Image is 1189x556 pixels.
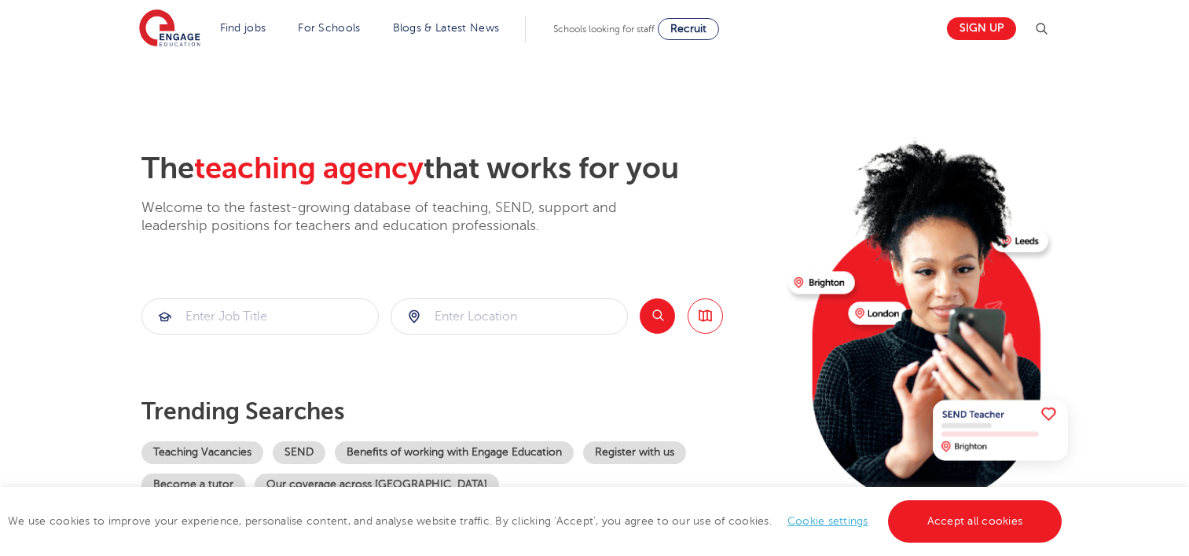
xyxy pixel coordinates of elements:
span: Schools looking for staff [553,24,655,35]
input: Submit [142,299,378,334]
a: Accept all cookies [888,500,1062,543]
span: teaching agency [194,152,424,185]
a: Blogs & Latest News [393,22,500,34]
a: SEND [273,441,325,464]
button: Search [640,298,675,334]
span: Recruit [670,23,706,35]
a: Recruit [658,18,719,40]
input: Submit [391,299,627,334]
h2: The that works for you [141,151,776,187]
a: Benefits of working with Engage Education [335,441,574,464]
a: Cookie settings [787,515,868,527]
div: Submit [391,298,628,335]
p: Trending searches [141,397,776,426]
a: For Schools [298,22,360,34]
a: Find jobs [220,22,266,34]
span: We use cookies to improve your experience, personalise content, and analyse website traffic. By c... [8,515,1066,527]
a: Become a tutor [141,474,245,496]
div: Submit [141,298,379,335]
a: Our coverage across [GEOGRAPHIC_DATA] [255,474,499,496]
img: Engage Education [139,9,200,49]
p: Welcome to the fastest-growing database of teaching, SEND, support and leadership positions for t... [141,199,660,236]
a: Sign up [947,17,1016,40]
a: Register with us [583,441,686,464]
a: Teaching Vacancies [141,441,263,464]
